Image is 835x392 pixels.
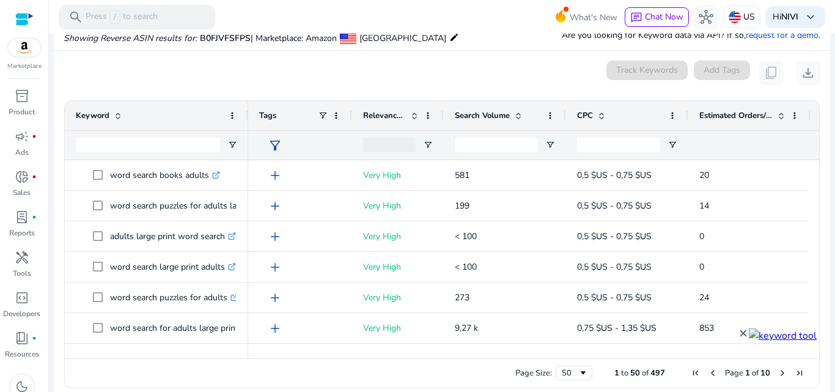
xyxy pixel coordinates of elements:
[577,138,660,152] input: CPC Filter Input
[32,215,37,220] span: fiber_manual_record
[699,200,709,212] span: 14
[455,138,538,152] input: Search Volume Filter Input
[251,32,337,44] span: | Marketplace: Amazon
[3,308,40,319] p: Developers
[86,10,158,24] p: Press to search
[15,169,29,184] span: donut_small
[778,368,787,378] div: Next Page
[577,322,657,334] span: 0,75 $US - 1,35 $US
[645,11,683,23] span: Chat Now
[760,368,770,379] span: 10
[625,7,689,27] button: chatChat Now
[8,39,41,57] img: amazon.svg
[76,110,109,121] span: Keyword
[15,210,29,224] span: lab_profile
[5,349,39,360] p: Resources
[781,11,798,23] b: NIVI
[268,199,282,213] span: add
[691,368,701,378] div: First Page
[455,261,477,273] span: < 100
[577,231,652,242] span: 0,5 $US - 0,75 $US
[455,110,510,121] span: Search Volume
[9,227,35,239] p: Reports
[15,129,29,144] span: campaign
[110,163,220,188] p: word search books adults
[110,254,236,279] p: word search large print adults
[455,322,478,334] span: 9,27 k
[577,292,652,303] span: 0,5 $US - 0,75 $US
[577,261,652,273] span: 0,5 $US - 0,75 $US
[743,6,755,28] p: US
[13,187,31,198] p: Sales
[545,140,555,150] button: Open Filter Menu
[109,10,120,24] span: /
[614,368,619,379] span: 1
[259,110,276,121] span: Tags
[268,321,282,336] span: add
[752,368,759,379] span: of
[577,200,652,212] span: 0,5 $US - 0,75 $US
[15,331,29,346] span: book_4
[708,368,718,378] div: Previous Page
[110,346,249,371] p: large print word search for adults
[621,368,628,379] span: to
[268,260,282,275] span: add
[32,174,37,179] span: fiber_manual_record
[556,366,592,380] div: Page Size
[650,368,665,379] span: 497
[110,285,238,310] p: word search puzzles for adults
[110,224,236,249] p: adults large print word search
[699,292,709,303] span: 24
[455,231,477,242] span: < 100
[455,292,469,303] span: 273
[363,316,433,341] p: Very High
[668,140,677,150] button: Open Filter Menu
[76,138,220,152] input: Keyword Filter Input
[200,32,251,44] span: B0FJVFSFPS
[423,140,433,150] button: Open Filter Menu
[13,268,31,279] p: Tools
[363,110,406,121] span: Relevance Score
[363,224,433,249] p: Very High
[725,368,743,379] span: Page
[110,316,249,341] p: word search for adults large print
[363,346,433,371] p: Very High
[15,250,29,265] span: handyman
[729,11,741,23] img: us.svg
[630,368,640,379] span: 50
[795,368,804,378] div: Last Page
[9,106,35,117] p: Product
[699,261,704,273] span: 0
[363,193,433,218] p: Very High
[577,169,652,181] span: 0,5 $US - 0,75 $US
[699,322,714,334] span: 853
[110,193,280,218] p: word search puzzles for adults large print
[803,10,818,24] span: keyboard_arrow_down
[15,89,29,103] span: inventory_2
[363,163,433,188] p: Very High
[268,229,282,244] span: add
[449,30,459,45] mat-icon: edit
[359,32,446,44] span: [GEOGRAPHIC_DATA]
[268,138,282,153] span: filter_alt
[699,10,713,24] span: hub
[630,12,642,24] span: chat
[268,290,282,305] span: add
[570,7,617,28] span: What's New
[699,231,704,242] span: 0
[455,200,469,212] span: 199
[227,140,237,150] button: Open Filter Menu
[363,285,433,310] p: Very High
[7,62,42,71] p: Marketplace
[15,147,29,158] p: Ads
[15,290,29,305] span: code_blocks
[68,10,83,24] span: search
[642,368,649,379] span: of
[455,169,469,181] span: 581
[363,254,433,279] p: Very High
[515,368,552,379] div: Page Size:
[699,169,709,181] span: 20
[577,110,593,121] span: CPC
[745,368,750,379] span: 1
[64,32,197,44] i: Showing Reverse ASIN results for:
